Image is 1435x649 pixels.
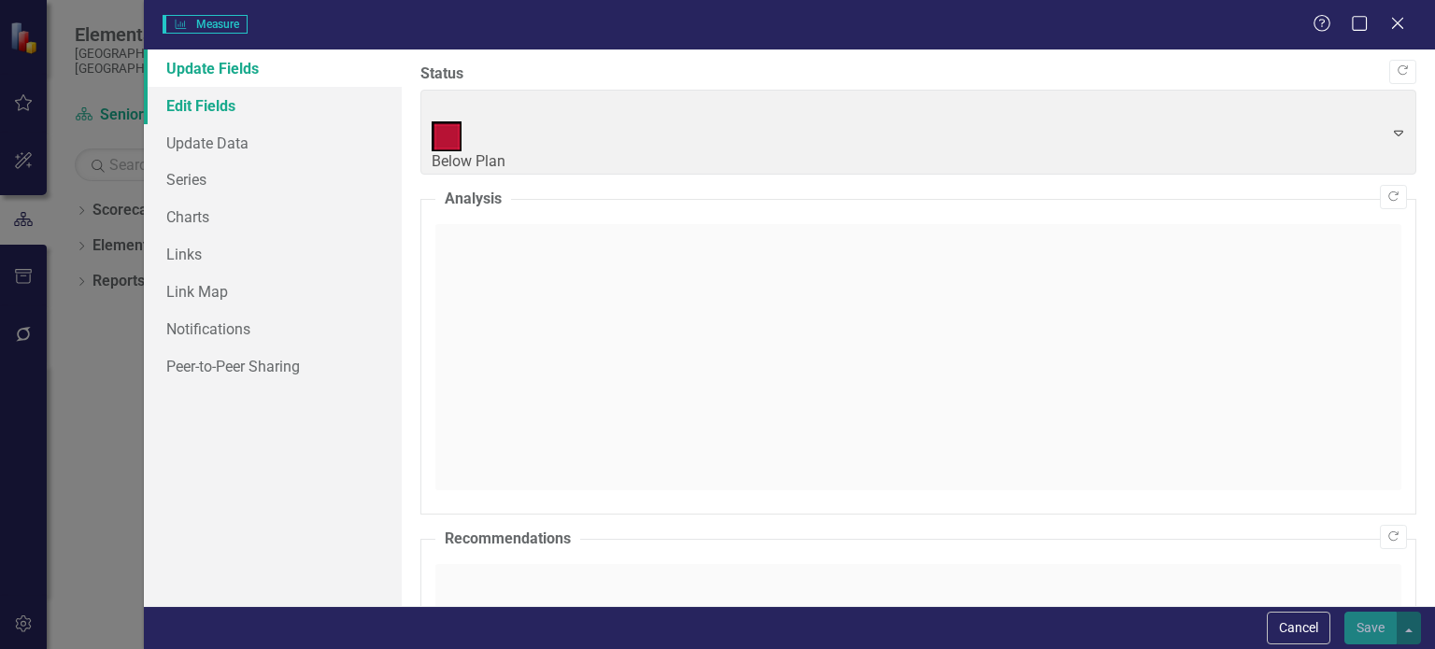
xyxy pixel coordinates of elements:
a: Link Map [144,273,402,310]
a: Edit Fields [144,87,402,124]
a: Series [144,161,402,198]
label: Status [420,63,1416,85]
legend: Recommendations [435,529,580,550]
a: Peer-to-Peer Sharing [144,347,402,385]
a: Links [144,235,402,273]
a: Update Fields [144,49,402,87]
a: Charts [144,198,402,235]
a: Update Data [144,124,402,162]
legend: Analysis [435,189,511,210]
button: Cancel [1267,612,1330,644]
button: Save [1344,612,1397,644]
span: Measure [163,15,248,34]
a: Notifications [144,310,402,347]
